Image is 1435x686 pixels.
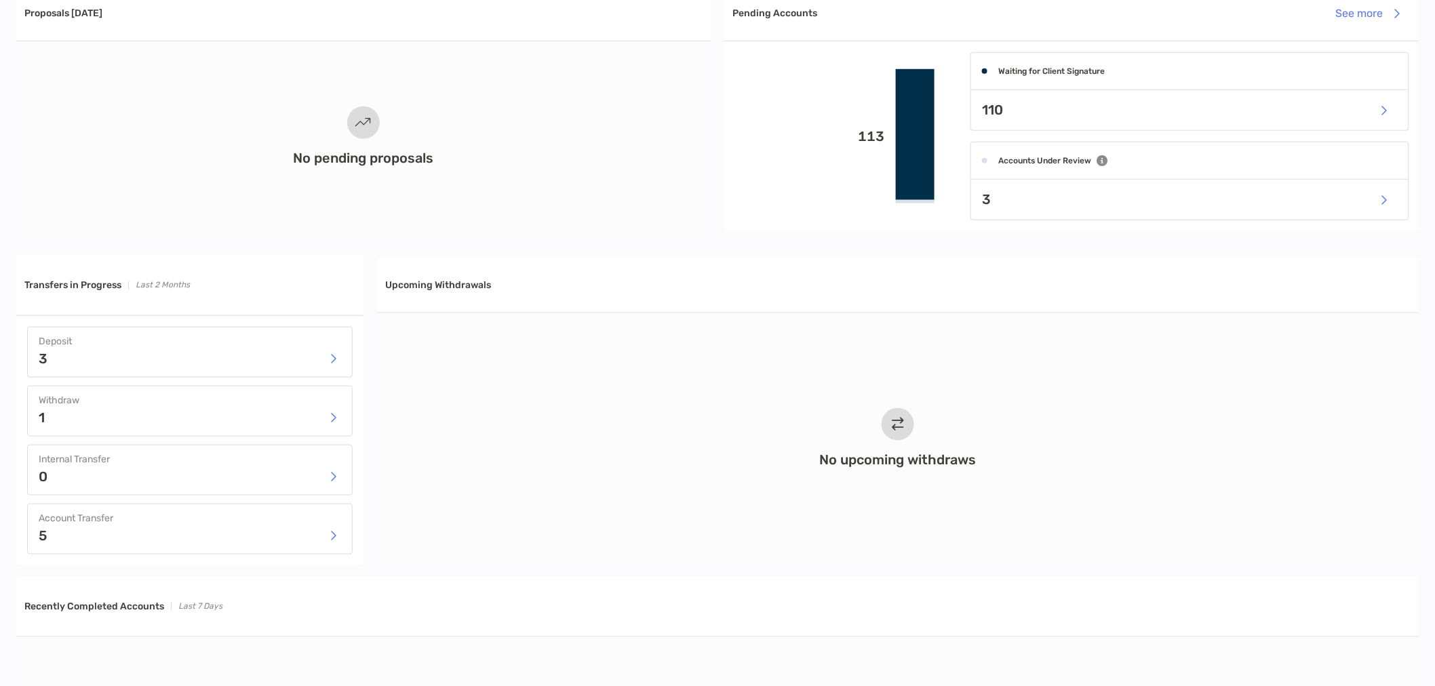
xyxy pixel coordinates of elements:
p: 1 [39,411,45,424]
h3: Proposals [DATE] [24,7,102,19]
h4: Account Transfer [39,512,341,524]
h4: Accounts Under Review [998,156,1091,165]
p: 3 [982,191,991,208]
p: Last 7 Days [178,598,222,615]
h4: Deposit [39,336,341,347]
h4: Waiting for Client Signature [998,66,1105,76]
h3: No upcoming withdraws [820,451,977,468]
h3: No pending proposals [294,150,434,166]
p: 110 [982,102,1003,119]
p: Last 2 Months [136,277,190,294]
h4: Withdraw [39,395,341,406]
h3: Pending Accounts [732,7,817,19]
p: 0 [39,470,47,483]
p: 3 [39,352,47,365]
h3: Recently Completed Accounts [24,601,164,612]
h3: Upcoming Withdrawals [385,279,491,291]
p: 113 [735,128,885,145]
h4: Internal Transfer [39,453,341,465]
p: 5 [39,529,47,542]
h3: Transfers in Progress [24,279,121,291]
